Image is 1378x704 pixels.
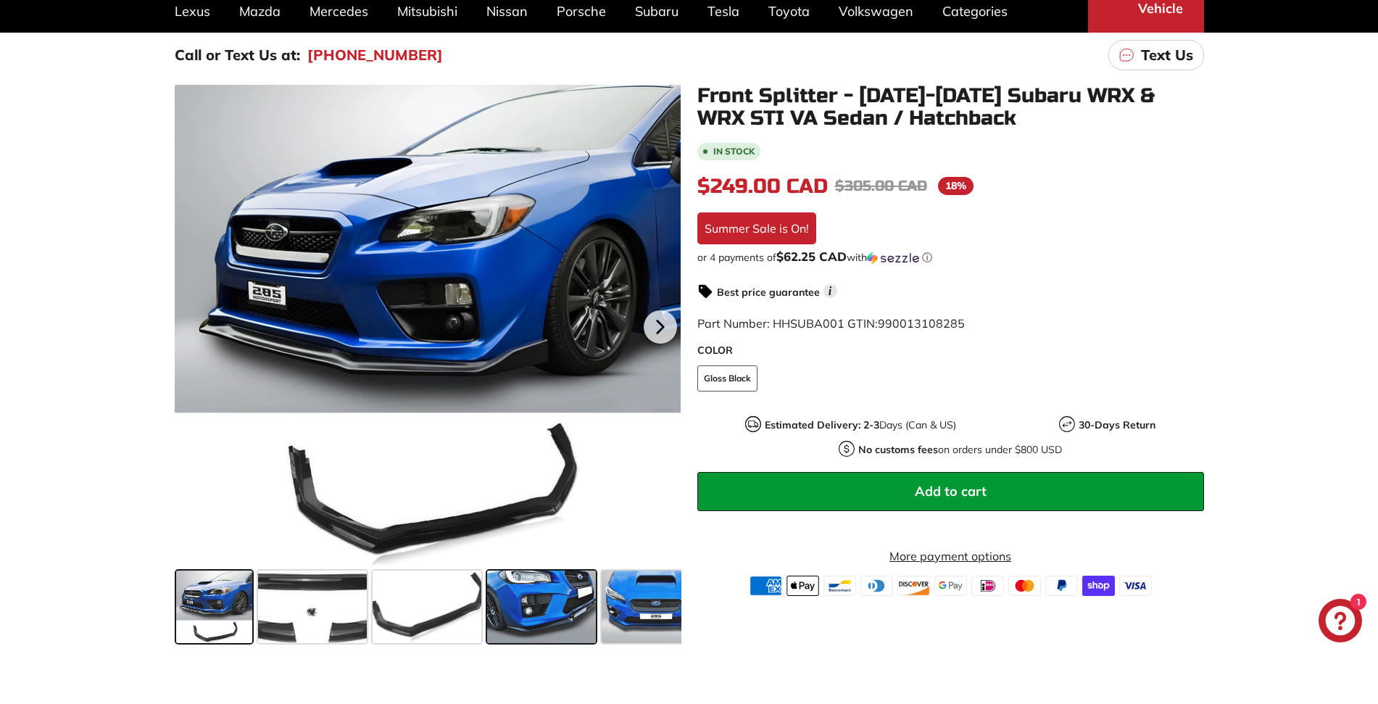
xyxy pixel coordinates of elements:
inbox-online-store-chat: Shopify online store chat [1314,599,1366,646]
img: american_express [750,576,782,596]
span: $305.00 CAD [835,177,927,195]
img: ideal [971,576,1004,596]
img: visa [1119,576,1152,596]
p: on orders under $800 USD [858,442,1062,457]
label: COLOR [697,343,1204,358]
img: apple_pay [786,576,819,596]
span: Add to cart [915,483,987,500]
a: More payment options [697,547,1204,565]
span: i [823,284,837,298]
strong: Estimated Delivery: 2-3 [765,418,879,431]
img: master [1008,576,1041,596]
span: $249.00 CAD [697,174,828,199]
img: discover [897,576,930,596]
img: diners_club [860,576,893,596]
img: paypal [1045,576,1078,596]
img: bancontact [823,576,856,596]
div: or 4 payments of$62.25 CADwithSezzle Click to learn more about Sezzle [697,250,1204,265]
span: 18% [938,177,974,195]
b: In stock [713,147,755,156]
div: Summer Sale is On! [697,212,816,244]
strong: Best price guarantee [717,286,820,299]
img: shopify_pay [1082,576,1115,596]
span: 990013108285 [878,316,965,331]
img: google_pay [934,576,967,596]
p: Days (Can & US) [765,418,956,433]
span: Part Number: HHSUBA001 GTIN: [697,316,965,331]
strong: No customs fees [858,443,938,456]
span: $62.25 CAD [776,249,847,264]
a: [PHONE_NUMBER] [307,44,443,66]
button: Add to cart [697,472,1204,511]
p: Text Us [1141,44,1193,66]
h1: Front Splitter - [DATE]-[DATE] Subaru WRX & WRX STI VA Sedan / Hatchback [697,85,1204,130]
p: Call or Text Us at: [175,44,300,66]
img: Sezzle [867,252,919,265]
strong: 30-Days Return [1079,418,1155,431]
div: or 4 payments of with [697,250,1204,265]
a: Text Us [1108,40,1204,70]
